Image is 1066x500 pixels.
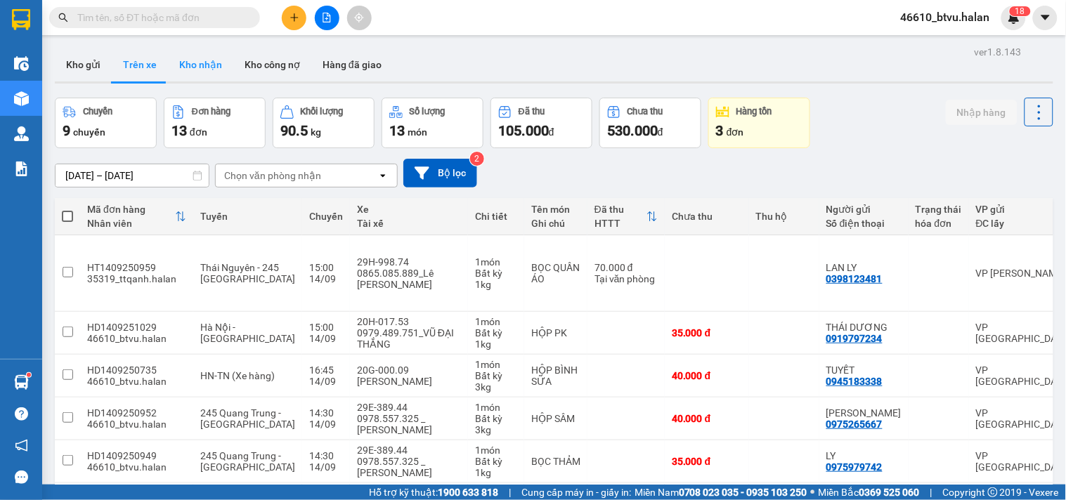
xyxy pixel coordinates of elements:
span: 245 Quang Trung - [GEOGRAPHIC_DATA] [200,450,295,473]
div: 1 kg [475,338,517,350]
div: 1 món [475,359,517,370]
div: 29E-389.44 [357,402,461,413]
div: Chuyến [309,211,343,222]
div: 1 món [475,256,517,268]
button: Bộ lọc [403,159,477,187]
div: 14/09 [309,419,343,430]
span: đơn [190,126,207,138]
div: 46610_btvu.halan [87,376,186,387]
span: | [509,485,511,500]
span: caret-down [1039,11,1052,24]
div: 1 món [475,445,517,456]
div: Chi tiết [475,211,517,222]
div: 15:00 [309,322,343,333]
span: Miền Bắc [819,485,920,500]
button: Nhập hàng [946,100,1018,125]
span: aim [354,13,364,22]
span: kg [311,126,321,138]
div: HD1409250949 [87,450,186,461]
span: 90.5 [280,122,308,139]
span: HN-TN (Xe hàng) [200,370,275,381]
div: LY [826,450,902,461]
div: Chưa thu [628,107,663,117]
button: aim [347,6,372,30]
div: HTTT [594,218,646,229]
div: Xe [357,204,461,215]
span: ⚪️ [811,489,815,495]
div: HD1409250952 [87,407,186,419]
div: 0975979742 [826,461,883,473]
div: ver 1.8.143 [975,44,1022,60]
div: HD1409250735 [87,364,186,376]
div: TUYẾT [826,364,902,376]
span: Thái Nguyên - 245 [GEOGRAPHIC_DATA] [200,262,295,284]
button: Chuyến9chuyến [55,98,157,148]
div: THÁI DƯƠNG [826,322,902,333]
div: 0945183338 [826,376,883,387]
div: LAN LY [826,262,902,273]
span: 1 [1015,6,1020,16]
b: GỬI : VP [GEOGRAPHIC_DATA] [18,96,209,143]
span: | [930,485,932,500]
img: warehouse-icon [14,56,29,71]
div: Chuyến [83,107,112,117]
div: 46610_btvu.halan [87,419,186,430]
div: Bất kỳ [475,370,517,381]
div: Số điện thoại [826,218,902,229]
div: 14/09 [309,273,343,284]
span: copyright [988,487,998,497]
img: logo.jpg [18,18,123,88]
span: message [15,471,28,484]
img: warehouse-icon [14,91,29,106]
span: plus [290,13,299,22]
div: 35.000 đ [672,456,742,467]
div: ĐC lấy [976,218,1060,229]
span: đ [549,126,554,138]
div: Đơn hàng [192,107,230,117]
div: 35319_ttqanh.halan [87,273,186,284]
div: 40.000 đ [672,370,742,381]
div: HỘP BÌNH SỮA [531,364,580,387]
div: VP gửi [976,204,1060,215]
div: Tại văn phòng [594,273,658,284]
button: Khối lượng90.5kg [273,98,375,148]
div: 40.000 đ [672,413,742,424]
div: Đã thu [519,107,545,117]
div: 70.000 đ [594,262,658,273]
button: plus [282,6,306,30]
span: Cung cấp máy in - giấy in: [521,485,631,500]
button: file-add [315,6,339,30]
button: caret-down [1033,6,1058,30]
div: Bất kỳ [475,456,517,467]
li: 271 - [PERSON_NAME] - [GEOGRAPHIC_DATA] - [GEOGRAPHIC_DATA] [131,34,587,52]
div: 14/09 [309,333,343,344]
button: Kho gửi [55,48,112,81]
div: 0398123481 [826,273,883,284]
span: Hỗ trợ kỹ thuật: [369,485,498,500]
div: HỘP PK [531,327,580,338]
div: Người gửi [826,204,902,215]
img: warehouse-icon [14,126,29,141]
div: 0978.557.325 _ [PERSON_NAME] [357,413,461,435]
div: Bất kỳ [475,268,517,279]
button: Kho nhận [168,48,233,81]
div: hóa đơn [916,218,962,229]
svg: open [377,170,389,181]
sup: 18 [1010,6,1031,16]
div: 14:30 [309,407,343,419]
div: Tuyến [200,211,295,222]
span: 530.000 [607,122,658,139]
div: HD1409251029 [87,322,186,333]
div: Nhân viên [87,218,175,229]
span: question-circle [15,407,28,421]
span: 8 [1020,6,1025,16]
button: Đã thu105.000đ [490,98,592,148]
div: Tên món [531,204,580,215]
button: Hàng đã giao [311,48,393,81]
div: 14/09 [309,376,343,387]
div: Đã thu [594,204,646,215]
div: Bất kỳ [475,327,517,338]
strong: 0369 525 060 [859,487,920,498]
div: 1 món [475,402,517,413]
div: 0865.085.889_Lê [PERSON_NAME] [357,268,461,290]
